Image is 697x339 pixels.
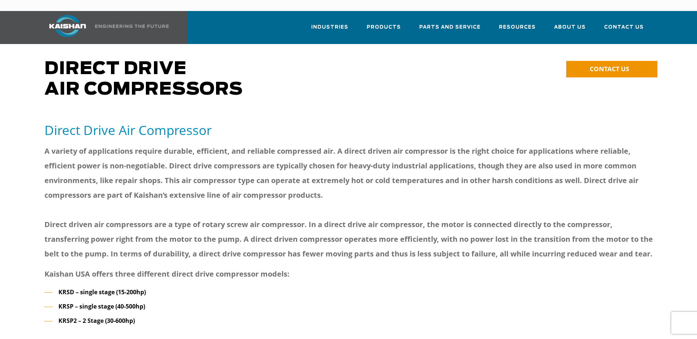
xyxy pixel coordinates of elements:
[367,23,401,32] span: Products
[554,23,586,32] span: About Us
[499,18,536,43] a: Resources
[40,11,170,44] a: Kaishan USA
[311,18,348,43] a: Industries
[58,288,146,296] strong: KRSD – single stage (15-200hp)
[311,23,348,32] span: Industries
[499,23,536,32] span: Resources
[44,60,243,98] span: Direct Drive Air Compressors
[40,15,95,37] img: kaishan logo
[604,18,644,43] a: Contact Us
[419,23,481,32] span: Parts and Service
[44,219,653,259] strong: Direct driven air compressors are a type of rotary screw air compressor. In a direct drive air co...
[44,146,639,200] strong: A variety of applications require durable, efficient, and reliable compressed air. A direct drive...
[58,302,145,310] strong: KRSP – single stage (40-500hp)
[58,317,135,325] strong: KRSP2 – 2 Stage (30-600hp)
[367,18,401,43] a: Products
[419,18,481,43] a: Parts and Service
[44,269,290,279] strong: Kaishan USA offers three different direct drive compressor models:
[44,122,653,138] h5: Direct Drive Air Compressor
[566,61,657,77] a: CONTACT US
[590,65,629,73] span: CONTACT US
[554,18,586,43] a: About Us
[604,23,644,32] span: Contact Us
[95,25,169,28] img: Engineering the future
